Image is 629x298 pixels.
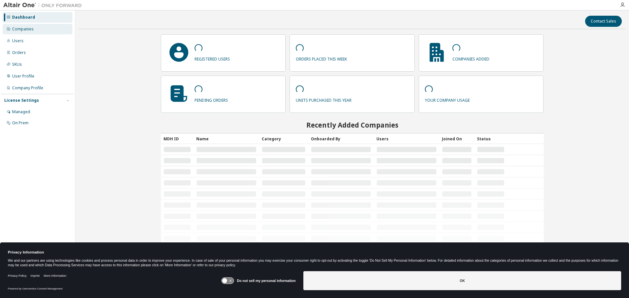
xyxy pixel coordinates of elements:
p: units purchased this year [296,96,352,103]
h2: Recently Added Companies [161,121,544,129]
div: Companies [12,26,34,32]
p: pending orders [195,96,228,103]
p: registered users [195,54,230,62]
button: Contact Sales [585,16,622,27]
p: orders placed this week [296,54,347,62]
div: Category [262,133,306,144]
div: Dashboard [12,15,35,20]
div: User Profile [12,74,34,79]
p: your company usage [425,96,470,103]
div: Users [12,38,24,44]
div: Onboarded By [311,133,371,144]
div: Joined On [442,133,472,144]
div: Name [196,133,257,144]
div: Orders [12,50,26,55]
div: On Prem [12,120,29,126]
div: License Settings [4,98,39,103]
p: companies added [452,54,489,62]
div: Managed [12,109,30,114]
div: MDH ID [163,133,191,144]
div: Users [376,133,437,144]
div: Status [477,133,505,144]
div: Company Profile [12,85,43,91]
img: Altair One [3,2,85,9]
div: SKUs [12,62,22,67]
